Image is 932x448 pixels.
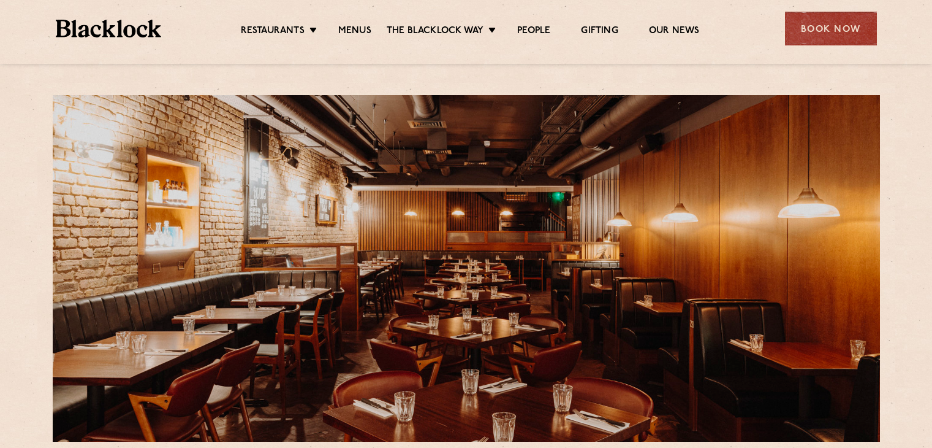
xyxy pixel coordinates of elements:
a: Gifting [581,25,618,39]
a: Menus [338,25,371,39]
div: Book Now [785,12,877,45]
a: People [517,25,550,39]
a: Our News [649,25,700,39]
a: Restaurants [241,25,305,39]
img: BL_Textured_Logo-footer-cropped.svg [56,20,162,37]
a: The Blacklock Way [387,25,483,39]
